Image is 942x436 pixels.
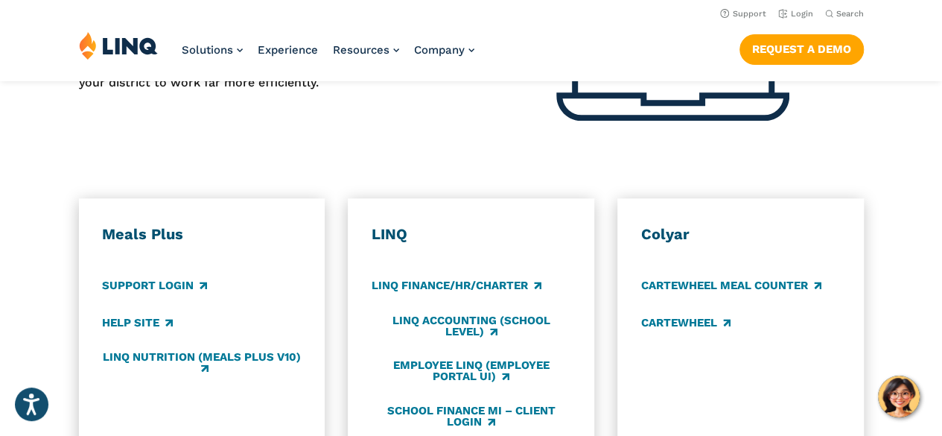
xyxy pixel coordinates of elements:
button: Open Search Bar [825,8,864,19]
a: Request a Demo [739,34,864,64]
a: LINQ Finance/HR/Charter [372,278,541,294]
span: Resources [333,43,389,57]
h3: LINQ [372,225,570,244]
a: Solutions [182,43,243,57]
nav: Primary Navigation [182,31,474,80]
a: Help Site [102,315,173,331]
a: CARTEWHEEL [641,315,731,331]
a: Support [720,9,766,19]
a: Employee LINQ (Employee Portal UI) [372,359,570,384]
a: Resources [333,43,399,57]
nav: Button Navigation [739,31,864,64]
span: Solutions [182,43,233,57]
a: Company [414,43,474,57]
span: Search [836,9,864,19]
a: CARTEWHEEL Meal Counter [641,278,821,294]
a: Login [778,9,813,19]
a: Experience [258,43,318,57]
a: LINQ Nutrition (Meals Plus v10) [102,351,301,376]
a: LINQ Accounting (school level) [372,315,570,339]
a: Support Login [102,278,207,294]
span: Company [414,43,465,57]
a: School Finance MI – Client Login [372,404,570,429]
h3: Colyar [641,225,840,244]
img: LINQ | K‑12 Software [79,31,158,60]
h3: Meals Plus [102,225,301,244]
button: Hello, have a question? Let’s chat. [878,376,920,417]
